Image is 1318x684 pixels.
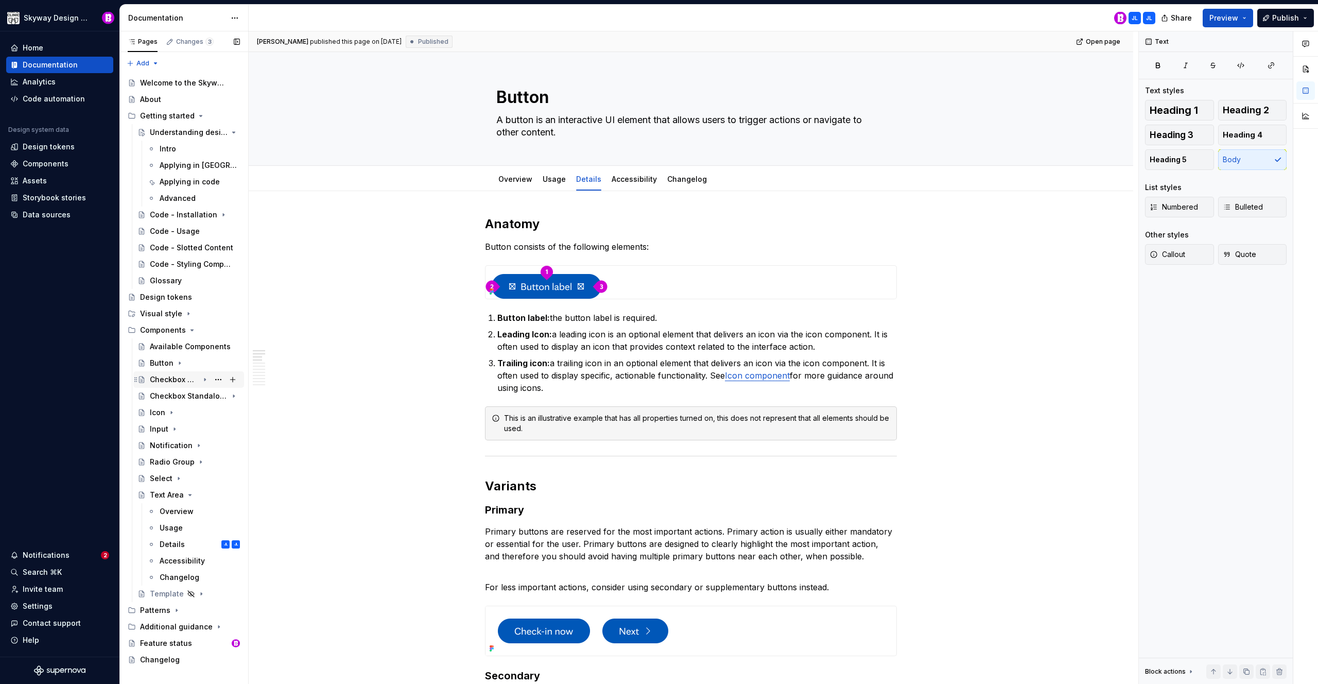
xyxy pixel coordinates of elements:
[2,7,117,29] button: Skyway Design SystemBobby Davis
[494,85,883,110] textarea: Button
[143,157,244,174] a: Applying in [GEOGRAPHIC_DATA]
[160,193,196,203] div: Advanced
[150,407,165,418] div: Icon
[1073,35,1125,49] a: Open page
[150,210,217,220] div: Code - Installation
[150,226,200,236] div: Code - Usage
[1114,12,1126,24] img: Bobby Davis
[1218,197,1287,217] button: Bulleted
[160,523,183,533] div: Usage
[497,312,897,324] p: the button label is required.
[1146,14,1152,22] div: JL
[133,586,244,602] a: Template
[133,371,244,388] a: Checkbox Group
[494,112,883,141] textarea: A button is an interactive UI element that allows users to trigger actions or navigate to other c...
[608,168,661,190] div: Accessibility
[485,525,897,575] p: Primary buttons are reserved for the most important actions. Primary action is usually either man...
[6,598,113,614] a: Settings
[6,74,113,90] a: Analytics
[1145,668,1186,676] div: Block actions
[133,388,244,404] a: Checkbox Standalone
[23,550,70,560] div: Notifications
[23,142,75,152] div: Design tokens
[160,539,185,550] div: Details
[1145,244,1214,265] button: Callout
[485,241,897,253] p: Button consists of the following elements:
[6,40,113,56] a: Home
[6,564,113,580] button: Search ⌘K
[485,503,897,517] h3: Primary
[1156,9,1199,27] button: Share
[136,59,149,67] span: Add
[543,175,566,183] a: Usage
[176,38,214,46] div: Changes
[150,589,184,599] div: Template
[101,551,109,559] span: 2
[1150,155,1187,165] span: Heading 5
[234,539,238,550] div: JL
[133,437,244,454] a: Notification
[140,605,170,615] div: Patterns
[1218,244,1287,265] button: Quote
[143,174,244,190] a: Applying in code
[102,12,114,24] img: Bobby Davis
[6,207,113,223] a: Data sources
[160,506,194,517] div: Overview
[6,547,113,563] button: Notifications2
[124,322,244,338] div: Components
[133,240,244,256] a: Code - Slotted Content
[150,259,235,269] div: Code - Styling Components
[205,38,214,46] span: 3
[7,12,20,24] img: 7d2f9795-fa08-4624-9490-5a3f7218a56a.png
[150,473,172,484] div: Select
[1145,149,1214,170] button: Heading 5
[140,94,161,105] div: About
[23,193,86,203] div: Storybook stories
[1145,85,1184,96] div: Text styles
[150,358,174,368] div: Button
[23,94,85,104] div: Code automation
[133,256,244,272] a: Code - Styling Components
[1150,105,1198,115] span: Heading 1
[1150,202,1198,212] span: Numbered
[497,357,897,394] p: a trailing icon in an optional element that delivers an icon via the icon component. It is often ...
[143,190,244,207] a: Advanced
[160,160,238,170] div: Applying in [GEOGRAPHIC_DATA]
[133,338,244,355] a: Available Components
[124,108,244,124] div: Getting started
[1209,13,1238,23] span: Preview
[23,43,43,53] div: Home
[6,632,113,648] button: Help
[150,457,195,467] div: Radio Group
[143,569,244,586] a: Changelog
[124,75,244,668] div: Page tree
[140,111,195,121] div: Getting started
[133,355,244,371] a: Button
[6,581,113,597] a: Invite team
[150,243,233,253] div: Code - Slotted Content
[6,190,113,206] a: Storybook stories
[150,374,199,385] div: Checkbox Group
[23,618,81,628] div: Contact support
[133,223,244,240] a: Code - Usage
[160,556,205,566] div: Accessibility
[133,207,244,223] a: Code - Installation
[1145,197,1214,217] button: Numbered
[663,168,711,190] div: Changelog
[124,56,162,71] button: Add
[1145,664,1195,679] div: Block actions
[498,175,532,183] a: Overview
[133,421,244,437] a: Input
[140,292,192,302] div: Design tokens
[150,276,182,286] div: Glossary
[143,553,244,569] a: Accessibility
[128,38,158,46] div: Pages
[133,272,244,289] a: Glossary
[497,313,550,323] strong: Button label:
[257,38,308,46] span: [PERSON_NAME]
[133,454,244,470] a: Radio Group
[140,622,213,632] div: Additional guidance
[140,78,225,88] div: Welcome to the Skyway Design System!
[1086,38,1120,46] span: Open page
[143,141,244,157] a: Intro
